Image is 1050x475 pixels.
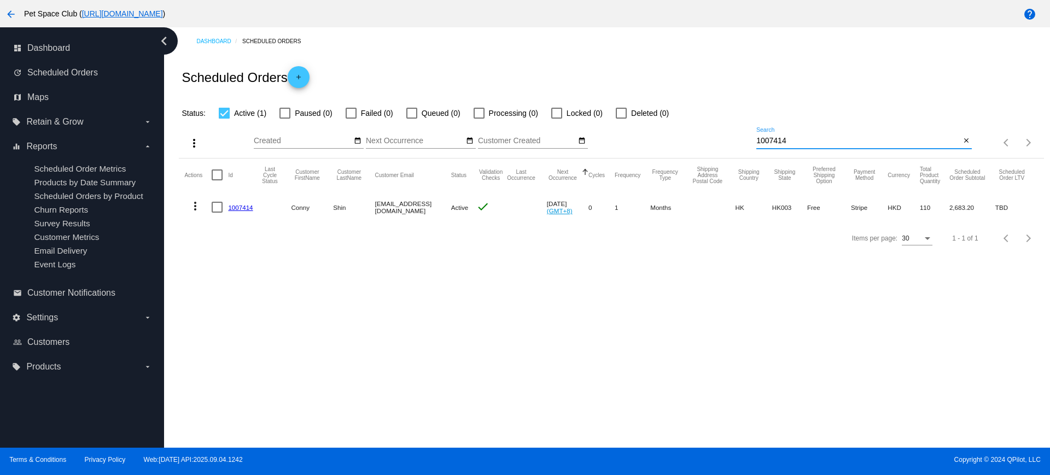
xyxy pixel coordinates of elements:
span: Dashboard [27,43,70,53]
button: Change sorting for LastProcessingCycleId [259,166,282,184]
button: Change sorting for PaymentMethod.Type [851,169,878,181]
mat-cell: 110 [920,191,949,223]
span: Scheduled Orders by Product [34,191,143,201]
input: Created [254,137,352,145]
button: Next page [1018,227,1040,249]
span: Locked (0) [567,107,603,120]
a: people_outline Customers [13,333,152,351]
button: Change sorting for CustomerEmail [375,172,414,178]
a: Survey Results [34,219,90,228]
mat-cell: Free [807,191,851,223]
i: local_offer [12,362,21,371]
i: equalizer [12,142,21,151]
button: Change sorting for Frequency [615,172,640,178]
mat-cell: [EMAIL_ADDRESS][DOMAIN_NAME] [375,191,451,223]
a: Privacy Policy [85,456,126,464]
mat-header-cell: Validation Checks [476,159,505,191]
mat-header-cell: Total Product Quantity [920,159,949,191]
mat-cell: HK [736,191,772,223]
button: Clear [960,136,972,147]
a: email Customer Notifications [13,284,152,302]
a: update Scheduled Orders [13,64,152,81]
span: Customers [27,337,69,347]
mat-cell: Months [650,191,690,223]
a: Products by Date Summary [34,178,136,187]
button: Change sorting for Id [228,172,232,178]
i: email [13,289,22,297]
mat-icon: more_vert [189,200,202,213]
button: Change sorting for LifetimeValue [995,169,1029,181]
button: Change sorting for ShippingState [772,169,797,181]
mat-icon: add [292,73,305,86]
mat-cell: HKD [888,191,920,223]
mat-cell: Shin [333,191,375,223]
i: local_offer [12,118,21,126]
span: Processing (0) [489,107,538,120]
i: map [13,93,22,102]
button: Change sorting for Cycles [588,172,605,178]
button: Previous page [996,132,1018,154]
span: Retain & Grow [26,117,83,127]
a: Churn Reports [34,205,88,214]
i: arrow_drop_down [143,313,152,322]
span: Products [26,362,61,372]
a: Email Delivery [34,246,87,255]
button: Change sorting for PreferredShippingOption [807,166,841,184]
mat-cell: 0 [588,191,615,223]
mat-cell: [DATE] [547,191,588,223]
span: Failed (0) [361,107,393,120]
span: 30 [902,234,909,242]
button: Change sorting for Subtotal [949,169,985,181]
div: Items per page: [852,234,897,242]
span: Reports [26,142,57,151]
span: Paused (0) [295,107,332,120]
i: dashboard [13,44,22,52]
a: Scheduled Orders [242,33,311,50]
span: Maps [27,92,49,102]
mat-icon: date_range [354,137,361,145]
button: Change sorting for FrequencyType [650,169,680,181]
span: Settings [26,313,58,322]
button: Change sorting for CurrencyIso [888,172,910,178]
mat-cell: 1 [615,191,650,223]
mat-icon: more_vert [188,137,201,150]
button: Change sorting for ShippingPostcode [690,166,725,184]
button: Change sorting for LastOccurrenceUtc [505,169,537,181]
a: [URL][DOMAIN_NAME] [82,9,163,18]
span: Status: [182,109,206,118]
a: dashboard Dashboard [13,39,152,57]
mat-icon: date_range [466,137,474,145]
span: Scheduled Orders [27,68,98,78]
a: map Maps [13,89,152,106]
mat-cell: Stripe [851,191,888,223]
mat-icon: close [962,137,970,145]
span: Customer Notifications [27,288,115,298]
a: 1007414 [228,204,253,211]
button: Change sorting for NextOccurrenceUtc [547,169,579,181]
mat-cell: HK003 [772,191,807,223]
i: people_outline [13,338,22,347]
a: Scheduled Order Metrics [34,164,126,173]
i: update [13,68,22,77]
span: Copyright © 2024 QPilot, LLC [534,456,1041,464]
span: Active [451,204,469,211]
button: Change sorting for Status [451,172,466,178]
i: settings [12,313,21,322]
mat-icon: date_range [578,137,586,145]
button: Change sorting for CustomerLastName [333,169,365,181]
i: arrow_drop_down [143,142,152,151]
mat-icon: arrow_back [4,8,17,21]
mat-select: Items per page: [902,235,932,243]
span: Active (1) [234,107,266,120]
input: Customer Created [478,137,576,145]
span: Queued (0) [422,107,460,120]
button: Change sorting for CustomerFirstName [291,169,323,181]
mat-cell: Conny [291,191,333,223]
a: Dashboard [196,33,242,50]
mat-header-cell: Actions [184,159,212,191]
a: Web:[DATE] API:2025.09.04.1242 [144,456,243,464]
input: Search [756,137,960,145]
